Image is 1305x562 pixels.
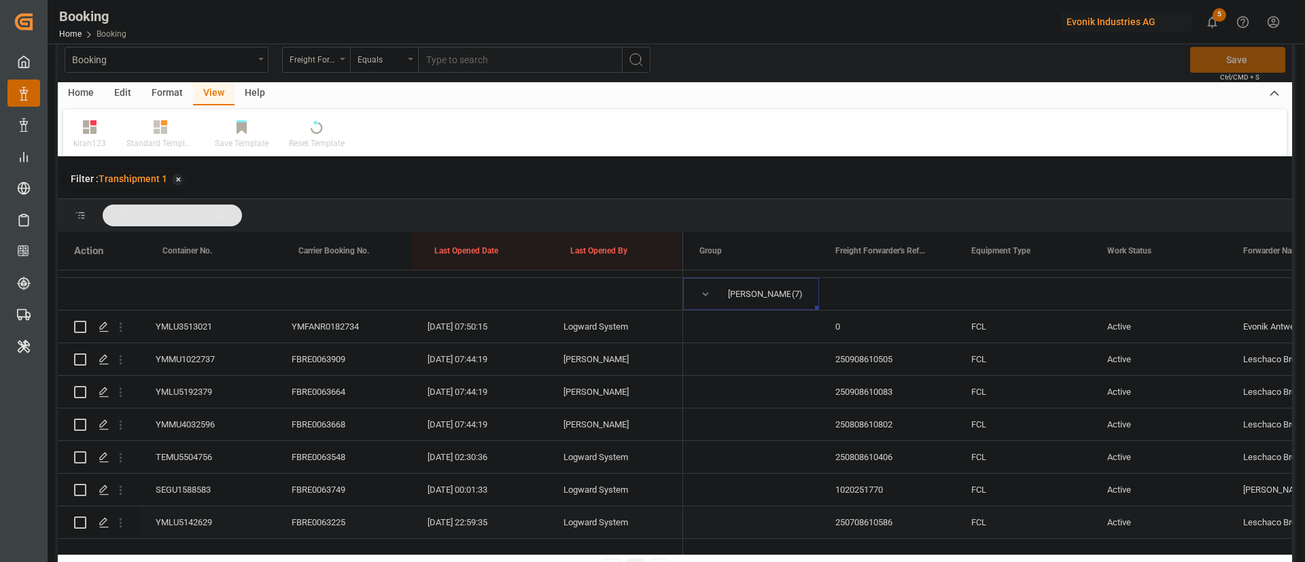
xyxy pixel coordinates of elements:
[1190,47,1285,73] button: Save
[955,376,1091,408] div: FCL
[792,279,803,310] span: (7)
[1220,72,1259,82] span: Ctrl/CMD + S
[955,441,1091,473] div: FCL
[358,50,404,66] div: Equals
[570,246,627,256] span: Last Opened By
[955,311,1091,343] div: FCL
[58,278,683,311] div: Press SPACE to select this row.
[139,408,275,440] div: YMMU4032596
[139,376,275,408] div: YMLU5192379
[350,47,418,73] button: open menu
[141,82,193,105] div: Format
[59,6,126,27] div: Booking
[1091,343,1227,375] div: Active
[275,311,411,343] div: YMFANR0182734
[58,441,683,474] div: Press SPACE to select this row.
[411,376,547,408] div: [DATE] 07:44:19
[275,376,411,408] div: FBRE0063664
[104,82,141,105] div: Edit
[139,441,275,473] div: TEMU5504756
[547,343,683,375] div: [PERSON_NAME]
[72,50,254,67] div: Booking
[193,82,234,105] div: View
[275,474,411,506] div: FBRE0063749
[58,408,683,441] div: Press SPACE to select this row.
[819,376,955,408] div: 250908610083
[73,137,106,150] div: kiran123
[1091,506,1227,538] div: Active
[819,474,955,506] div: 1020251770
[411,506,547,538] div: [DATE] 22:59:35
[547,441,683,473] div: Logward System
[58,82,104,105] div: Home
[819,506,955,538] div: 250708610586
[955,343,1091,375] div: FCL
[547,376,683,408] div: [PERSON_NAME]
[58,376,683,408] div: Press SPACE to select this row.
[955,506,1091,538] div: FCL
[275,441,411,473] div: FBRE0063548
[139,311,275,343] div: YMLU3513021
[547,311,683,343] div: Logward System
[1107,246,1151,256] span: Work Status
[298,246,369,256] span: Carrier Booking No.
[1091,441,1227,473] div: Active
[172,174,184,186] div: ✕
[1243,246,1302,256] span: Forwarder Name
[547,506,683,538] div: Logward System
[99,173,167,184] span: Transhipment 1
[411,343,547,375] div: [DATE] 07:44:19
[74,245,103,257] div: Action
[58,343,683,376] div: Press SPACE to select this row.
[971,246,1030,256] span: Equipment Type
[622,47,650,73] button: search button
[1091,408,1227,440] div: Active
[1091,376,1227,408] div: Active
[411,474,547,506] div: [DATE] 00:01:33
[65,47,268,73] button: open menu
[126,137,194,150] div: Standard Templates
[139,506,275,538] div: YMLU5142629
[58,311,683,343] div: Press SPACE to select this row.
[699,246,722,256] span: Group
[215,137,268,150] div: Save Template
[282,47,350,73] button: open menu
[1091,311,1227,343] div: Active
[275,506,411,538] div: FBRE0063225
[1197,7,1228,37] button: show 5 new notifications
[162,246,212,256] span: Container No.
[819,311,955,343] div: 0
[289,137,345,150] div: Reset Template
[411,408,547,440] div: [DATE] 07:44:19
[955,474,1091,506] div: FCL
[955,408,1091,440] div: FCL
[835,246,926,256] span: Freight Forwarder's Reference No.
[290,50,336,66] div: Freight Forwarder's Reference No.
[58,474,683,506] div: Press SPACE to select this row.
[234,82,275,105] div: Help
[134,211,207,221] span: Carrier Short Name
[547,474,683,506] div: Logward System
[819,408,955,440] div: 250808610802
[434,246,498,256] span: Last Opened Date
[58,506,683,539] div: Press SPACE to select this row.
[728,279,790,310] div: [PERSON_NAME]
[59,29,82,39] a: Home
[1061,9,1197,35] button: Evonik Industries AG
[71,173,99,184] span: Filter :
[1091,474,1227,506] div: Active
[275,408,411,440] div: FBRE0063668
[819,441,955,473] div: 250808610406
[275,343,411,375] div: FBRE0063909
[1228,7,1258,37] button: Help Center
[411,311,547,343] div: [DATE] 07:50:15
[411,441,547,473] div: [DATE] 02:30:36
[547,408,683,440] div: [PERSON_NAME]
[139,343,275,375] div: YMMU1022737
[1213,8,1226,22] span: 5
[819,343,955,375] div: 250908610505
[139,474,275,506] div: SEGU1588583
[1061,12,1191,32] div: Evonik Industries AG
[418,47,622,73] input: Type to search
